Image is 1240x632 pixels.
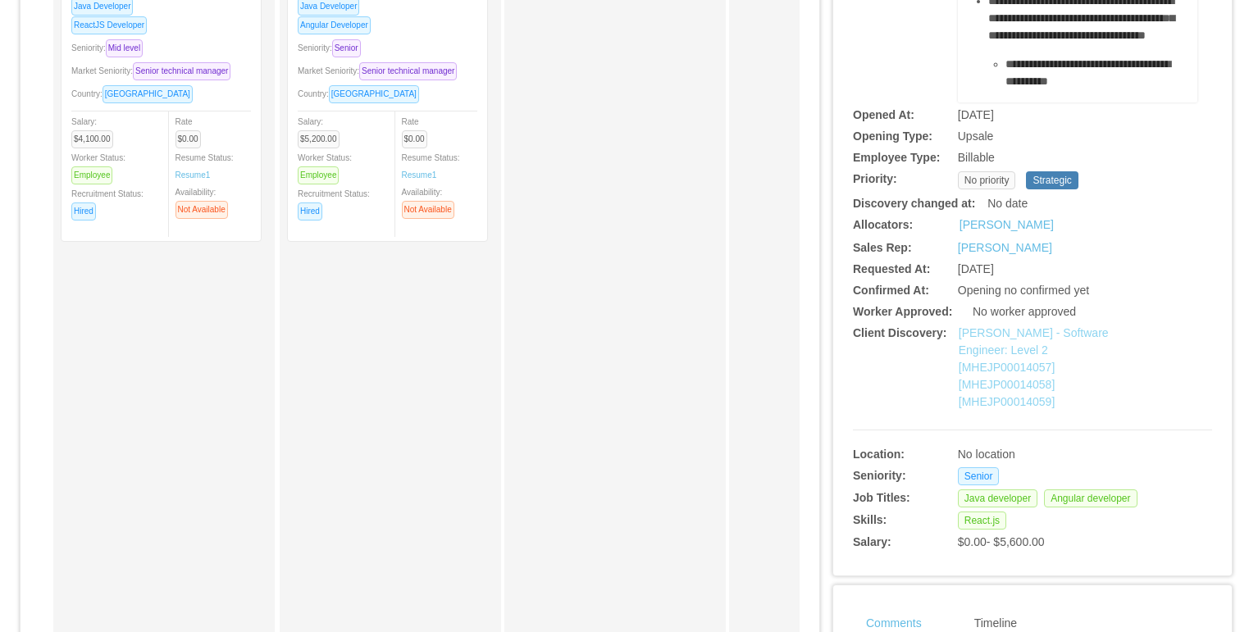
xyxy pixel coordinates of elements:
[853,513,887,526] b: Skills:
[298,117,346,143] span: Salary:
[958,108,994,121] span: [DATE]
[853,218,913,231] b: Allocators:
[298,89,426,98] span: Country:
[176,117,207,143] span: Rate
[853,326,946,339] b: Client Discovery:
[402,130,427,148] span: $0.00
[402,117,434,143] span: Rate
[853,130,932,143] b: Opening Type:
[298,189,370,216] span: Recruitment Status:
[176,153,234,180] span: Resume Status:
[332,39,361,57] span: Senior
[176,169,211,181] a: Resume1
[958,467,1000,485] span: Senior
[71,166,112,184] span: Employee
[853,262,930,275] b: Requested At:
[298,166,339,184] span: Employee
[1044,489,1137,507] span: Angular developer
[958,171,1016,189] span: No priority
[71,16,147,34] span: ReactJS Developer
[853,305,952,318] b: Worker Approved:
[958,489,1037,507] span: Java developer
[103,85,193,103] span: [GEOGRAPHIC_DATA]
[133,62,230,80] span: Senior technical manager
[959,326,1109,408] a: [PERSON_NAME] - Software Engineer: Level 2 [MHEJP00014057] [MHEJP00014058] [MHEJP00014059]
[402,153,460,180] span: Resume Status:
[106,39,143,57] span: Mid level
[958,241,1052,254] a: [PERSON_NAME]
[958,512,1006,530] span: React.js
[958,284,1089,297] span: Opening no confirmed yet
[853,491,910,504] b: Job Titles:
[853,151,940,164] b: Employee Type:
[298,130,340,148] span: $5,200.00
[71,153,125,180] span: Worker Status:
[71,130,113,148] span: $4,100.00
[176,130,201,148] span: $0.00
[853,108,914,121] b: Opened At:
[71,202,96,221] span: Hired
[402,169,437,181] a: Resume1
[960,216,1054,234] a: [PERSON_NAME]
[71,66,237,75] span: Market Seniority:
[853,469,906,482] b: Seniority:
[853,448,905,461] b: Location:
[71,89,199,98] span: Country:
[853,172,897,185] b: Priority:
[1026,171,1078,189] span: Strategic
[402,188,461,214] span: Availability:
[958,446,1137,463] div: No location
[853,284,929,297] b: Confirmed At:
[853,197,975,210] b: Discovery changed at:
[71,43,149,52] span: Seniority:
[298,202,322,221] span: Hired
[958,130,994,143] span: Upsale
[176,201,228,219] span: Not Available
[958,151,995,164] span: Billable
[71,189,144,216] span: Recruitment Status:
[298,16,371,34] span: Angular Developer
[958,535,1045,548] span: $0.00 - $5,600.00
[359,62,457,80] span: Senior technical manager
[853,241,912,254] b: Sales Rep:
[973,305,1076,318] span: No worker approved
[853,535,891,548] b: Salary:
[176,188,235,214] span: Availability:
[71,117,120,143] span: Salary:
[298,153,352,180] span: Worker Status:
[958,262,994,275] span: [DATE]
[298,43,367,52] span: Seniority:
[298,66,463,75] span: Market Seniority:
[329,85,419,103] span: [GEOGRAPHIC_DATA]
[987,197,1028,210] span: No date
[402,201,454,219] span: Not Available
